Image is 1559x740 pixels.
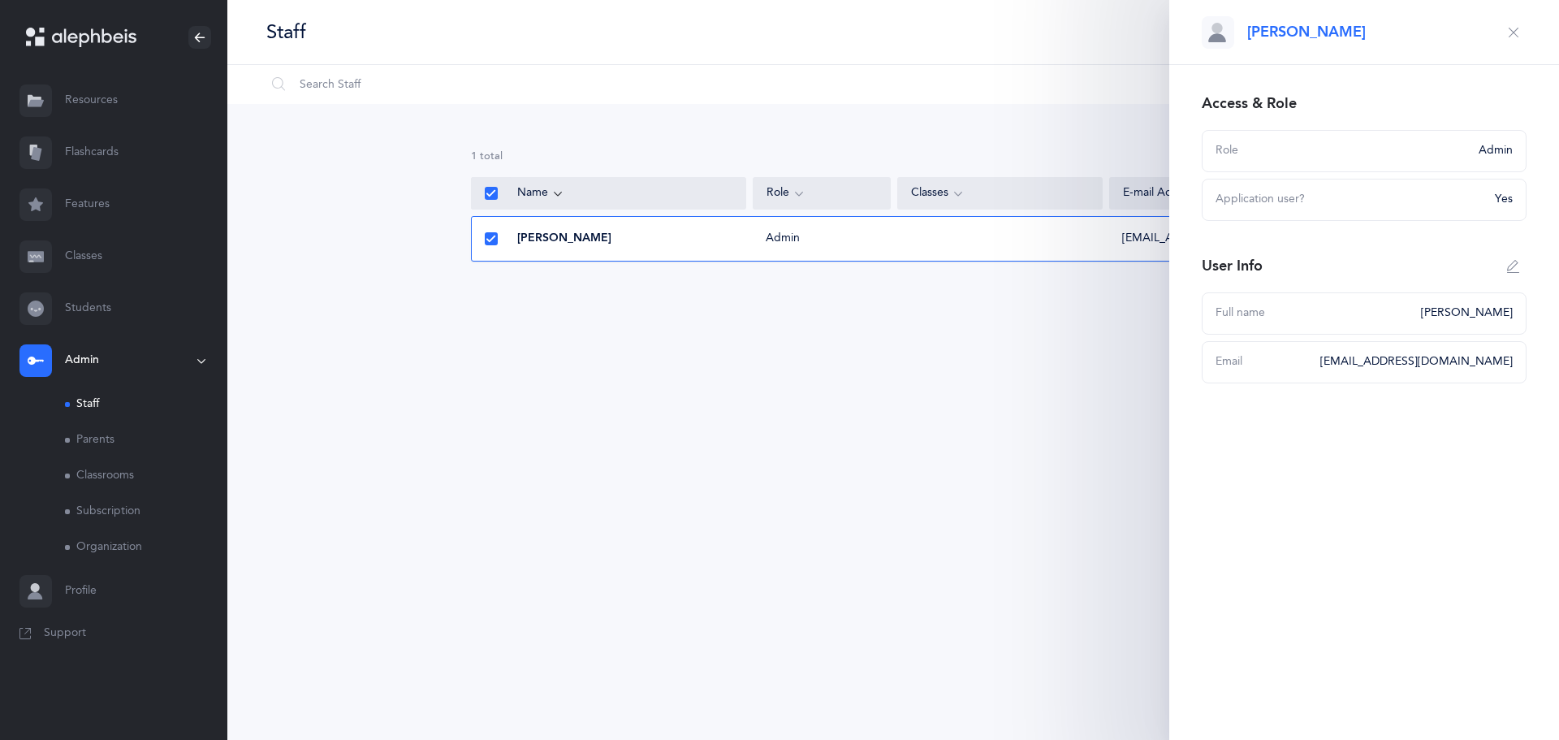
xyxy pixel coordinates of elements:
[517,231,611,247] span: [PERSON_NAME]
[65,387,227,422] a: Staff
[1202,93,1297,114] div: Access & Role
[266,19,306,45] div: Staff
[480,150,503,162] span: total
[1495,193,1513,206] span: Yes
[266,65,1197,104] input: Search Staff
[1411,305,1513,322] div: [PERSON_NAME]
[1202,256,1263,276] div: User Info
[471,149,1315,164] div: 1
[767,184,877,202] div: Role
[65,530,227,565] a: Organization
[1478,659,1540,721] iframe: Drift Widget Chat Controller
[44,625,86,642] span: Support
[1216,192,1485,208] div: Application user?
[1216,143,1469,159] div: Role
[65,458,227,494] a: Classrooms
[1469,143,1513,159] div: Admin
[517,184,732,202] div: Name
[1216,305,1411,322] div: Full name
[1122,231,1315,247] span: [EMAIL_ADDRESS][DOMAIN_NAME]
[1247,22,1366,42] span: [PERSON_NAME]
[1123,185,1302,201] div: E-mail Address
[65,494,227,530] a: Subscription
[753,231,890,247] div: Admin
[1216,354,1311,370] div: Email
[65,422,227,458] a: Parents
[1311,354,1513,370] div: [EMAIL_ADDRESS][DOMAIN_NAME]
[911,184,1090,202] div: Classes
